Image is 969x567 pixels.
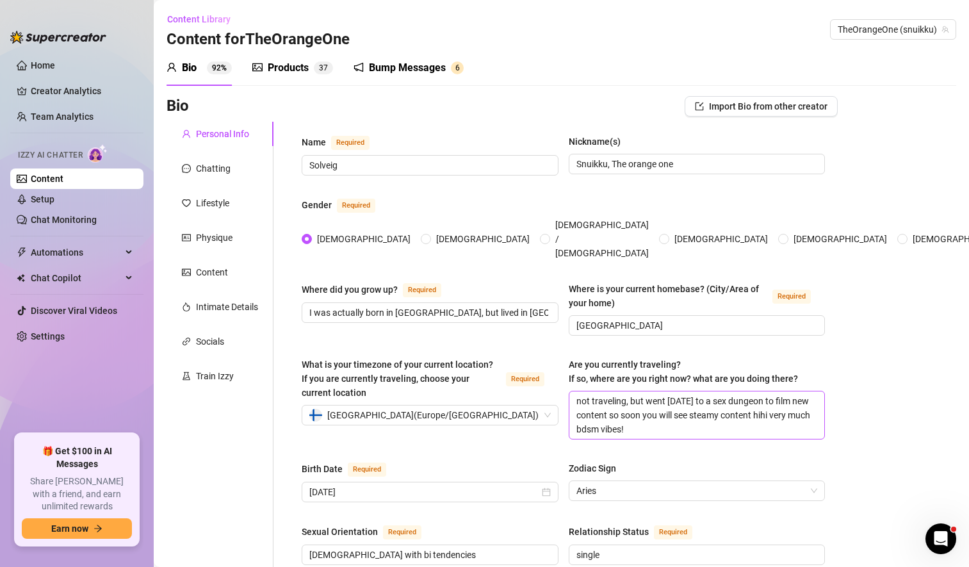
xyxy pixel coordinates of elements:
div: Socials [196,334,224,349]
span: Content Library [167,14,231,24]
span: Earn now [51,523,88,534]
input: Nickname(s) [576,157,815,171]
span: [DEMOGRAPHIC_DATA] [788,232,892,246]
div: Intimate Details [196,300,258,314]
img: logo-BBDzfeDw.svg [10,31,106,44]
span: Import Bio from other creator [709,101,827,111]
label: Where is your current homebase? (City/Area of your home) [569,282,826,310]
div: Birth Date [302,462,343,476]
div: Name [302,135,326,149]
span: Required [772,290,811,304]
span: user [167,62,177,72]
span: fire [182,302,191,311]
span: [GEOGRAPHIC_DATA] ( Europe/[GEOGRAPHIC_DATA] ) [327,406,539,425]
div: Where is your current homebase? (City/Area of your home) [569,282,768,310]
label: Nickname(s) [569,135,630,149]
input: Where did you grow up? [309,306,548,320]
span: idcard [182,233,191,242]
span: Required [337,199,375,213]
div: Relationship Status [569,525,649,539]
span: Required [654,525,692,539]
span: heart [182,199,191,208]
label: Name [302,135,384,150]
span: [DEMOGRAPHIC_DATA] [431,232,535,246]
div: Nickname(s) [569,135,621,149]
sup: 6 [451,62,464,74]
label: Gender [302,197,389,213]
span: picture [182,268,191,277]
sup: 37 [314,62,333,74]
span: picture [252,62,263,72]
input: Birth Date [309,485,539,499]
h3: Bio [167,96,189,117]
span: Aries [576,481,818,500]
iframe: Intercom live chat [925,523,956,554]
img: AI Chatter [88,144,108,163]
img: Chat Copilot [17,274,25,283]
span: 7 [323,63,328,72]
span: link [182,337,191,346]
label: Zodiac Sign [569,461,625,475]
a: Creator Analytics [31,81,133,101]
span: user [182,129,191,138]
span: [DEMOGRAPHIC_DATA] [312,232,416,246]
button: Content Library [167,9,241,29]
span: [DEMOGRAPHIC_DATA] [669,232,773,246]
a: Team Analytics [31,111,94,122]
label: Birth Date [302,461,400,477]
input: Sexual Orientation [309,548,548,562]
div: Train Izzy [196,369,234,383]
span: 6 [455,63,460,72]
a: Settings [31,331,65,341]
span: Share [PERSON_NAME] with a friend, and earn unlimited rewards [22,475,132,513]
span: 🎁 Get $100 in AI Messages [22,445,132,470]
div: Where did you grow up? [302,283,398,297]
div: Products [268,60,309,76]
h3: Content for TheOrangeOne [167,29,350,50]
div: Bump Messages [369,60,446,76]
span: Required [506,372,544,386]
div: Lifestyle [196,196,229,210]
span: Required [348,463,386,477]
div: Physique [196,231,232,245]
a: Home [31,60,55,70]
span: Required [331,136,370,150]
label: Relationship Status [569,524,706,539]
div: Personal Info [196,127,249,141]
div: Content [196,265,228,279]
input: Name [309,158,548,172]
input: Relationship Status [576,548,815,562]
span: 3 [319,63,323,72]
span: Izzy AI Chatter [18,149,83,161]
div: Chatting [196,161,231,176]
label: Where did you grow up? [302,282,455,297]
div: Bio [182,60,197,76]
span: arrow-right [94,524,102,533]
span: Automations [31,242,122,263]
span: Are you currently traveling? If so, where are you right now? what are you doing there? [569,359,798,384]
sup: 92% [207,62,232,74]
textarea: not traveling, but went [DATE] to a sex dungeon to film new content so soon you will see steamy c... [569,391,825,439]
a: Discover Viral Videos [31,306,117,316]
span: [DEMOGRAPHIC_DATA] / [DEMOGRAPHIC_DATA] [550,218,654,260]
a: Chat Monitoring [31,215,97,225]
span: Chat Copilot [31,268,122,288]
span: experiment [182,372,191,381]
span: TheOrangeOne (snuikku) [838,20,949,39]
a: Setup [31,194,54,204]
button: Import Bio from other creator [685,96,838,117]
span: thunderbolt [17,247,27,258]
div: Zodiac Sign [569,461,616,475]
img: fi [309,409,322,422]
span: message [182,164,191,173]
span: What is your timezone of your current location? If you are currently traveling, choose your curre... [302,359,493,398]
div: Gender [302,198,332,212]
span: Required [403,283,441,297]
span: import [695,102,704,111]
span: team [941,26,949,33]
label: Sexual Orientation [302,524,436,539]
span: notification [354,62,364,72]
span: Required [383,525,421,539]
button: Earn nowarrow-right [22,518,132,539]
input: Where is your current homebase? (City/Area of your home) [576,318,815,333]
